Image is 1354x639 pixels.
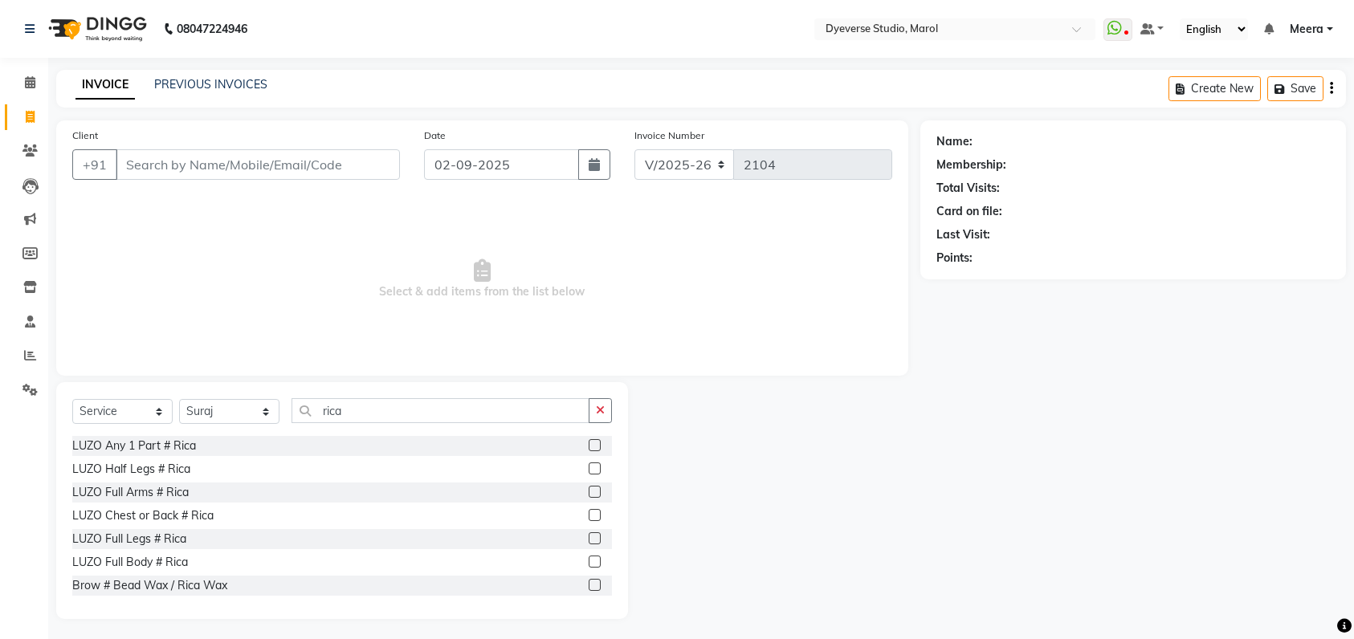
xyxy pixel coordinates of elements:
div: LUZO Full Body # Rica [72,554,188,571]
a: INVOICE [75,71,135,100]
div: Last Visit: [936,226,990,243]
b: 08047224946 [177,6,247,51]
label: Date [424,128,446,143]
div: LUZO Any 1 Part # Rica [72,438,196,454]
div: LUZO Half Legs # Rica [72,461,190,478]
span: Meera [1290,21,1323,38]
input: Search or Scan [292,398,589,423]
div: LUZO Chest or Back # Rica [72,507,214,524]
button: Create New [1168,76,1261,101]
div: Points: [936,250,973,267]
button: +91 [72,149,117,180]
div: Membership: [936,157,1006,173]
div: Name: [936,133,973,150]
span: Select & add items from the list below [72,199,892,360]
div: Total Visits: [936,180,1000,197]
a: PREVIOUS INVOICES [154,77,267,92]
label: Client [72,128,98,143]
label: Invoice Number [634,128,704,143]
input: Search by Name/Mobile/Email/Code [116,149,400,180]
div: Card on file: [936,203,1002,220]
div: Brow # Bead Wax / Rica Wax [72,577,227,594]
div: LUZO Full Arms # Rica [72,484,189,501]
img: logo [41,6,151,51]
button: Save [1267,76,1323,101]
div: LUZO Full Legs # Rica [72,531,186,547]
